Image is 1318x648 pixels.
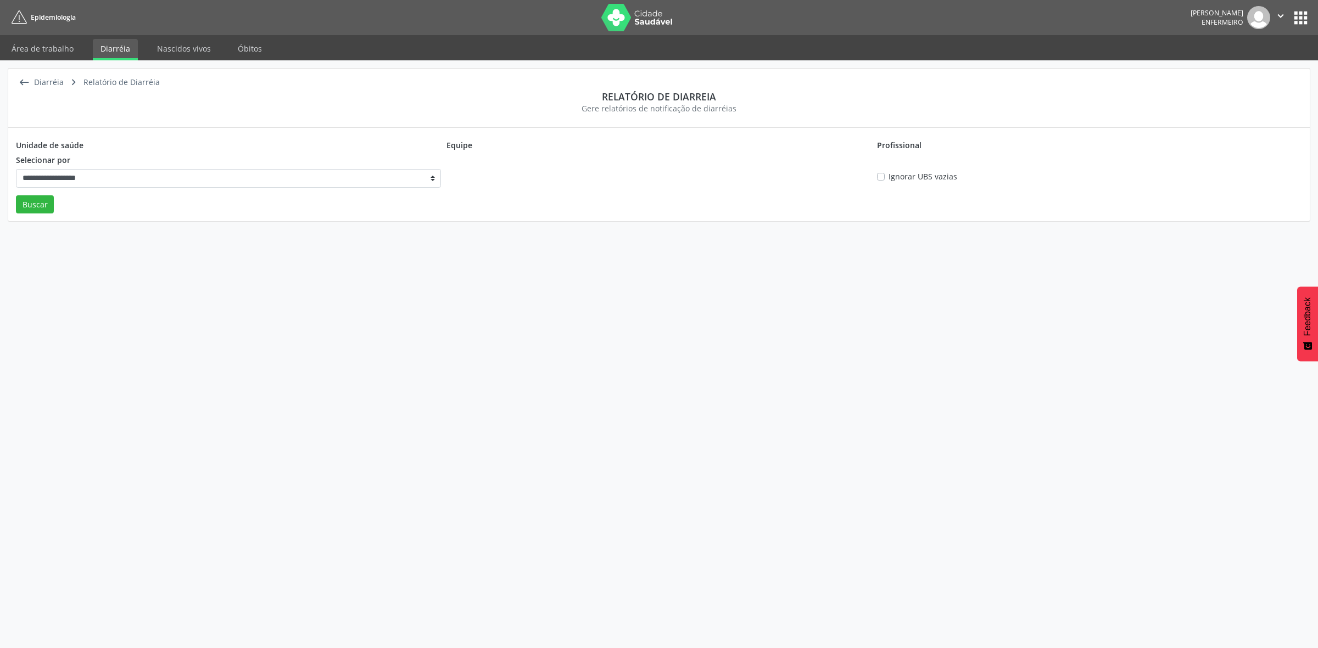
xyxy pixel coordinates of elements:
label: Unidade de saúde [16,136,83,154]
i:  [65,75,81,91]
a:  Relatório de Diarréia [65,75,161,91]
div: [PERSON_NAME] [1191,8,1243,18]
img: img [1247,6,1270,29]
legend: Selecionar por [16,154,441,169]
button: apps [1291,8,1310,27]
i:  [16,75,32,91]
a: Óbitos [230,39,270,58]
div: Diarréia [32,75,65,91]
span: Epidemiologia [31,13,76,22]
div: Relatório de diarreia [16,91,1302,103]
a: Área de trabalho [4,39,81,58]
span: Enfermeiro [1202,18,1243,27]
a: Nascidos vivos [149,39,219,58]
label: Equipe [446,136,472,154]
div: Relatório de Diarréia [81,75,161,91]
label: Profissional [877,136,922,154]
label: Ignorar UBS vazias [889,171,957,182]
span: Feedback [1303,297,1313,336]
a: Diarréia [93,39,138,60]
a: Epidemiologia [8,8,76,26]
a:  Diarréia [16,75,65,91]
i:  [1275,10,1287,22]
div: Gere relatórios de notificação de diarréias [16,103,1302,114]
button:  [1270,6,1291,29]
button: Feedback - Mostrar pesquisa [1297,286,1318,361]
button: Buscar [16,195,54,214]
